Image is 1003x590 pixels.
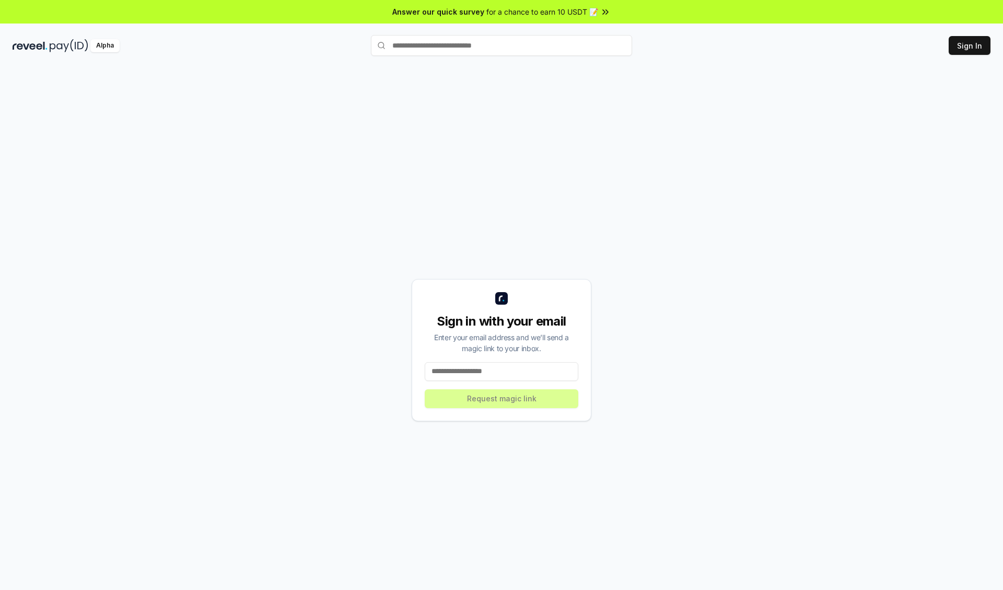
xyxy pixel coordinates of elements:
div: Alpha [90,39,120,52]
img: reveel_dark [13,39,48,52]
img: logo_small [495,292,508,305]
span: for a chance to earn 10 USDT 📝 [486,6,598,17]
img: pay_id [50,39,88,52]
div: Sign in with your email [425,313,578,330]
span: Answer our quick survey [392,6,484,17]
div: Enter your email address and we’ll send a magic link to your inbox. [425,332,578,354]
button: Sign In [949,36,990,55]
